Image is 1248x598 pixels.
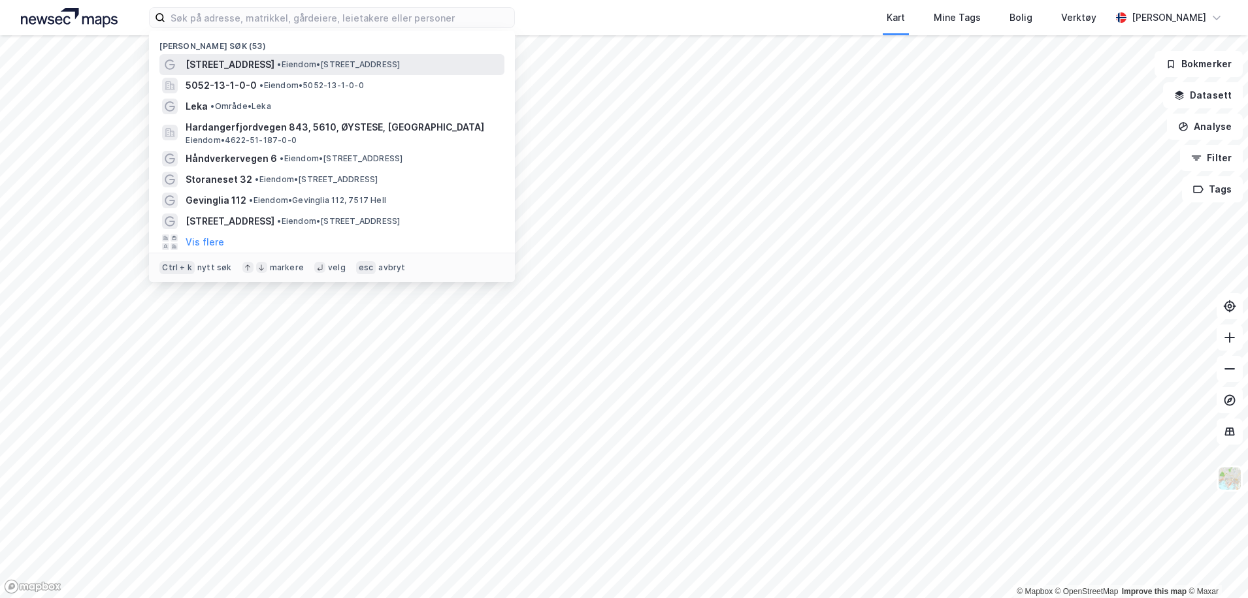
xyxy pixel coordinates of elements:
span: 5052-13-1-0-0 [186,78,257,93]
span: Eiendom • [STREET_ADDRESS] [280,153,402,164]
button: Datasett [1163,82,1243,108]
span: Leka [186,99,208,114]
span: • [255,174,259,184]
div: Kontrollprogram for chat [1183,535,1248,598]
button: Analyse [1167,114,1243,140]
span: • [210,101,214,111]
div: Mine Tags [934,10,981,25]
span: • [280,153,284,163]
span: Område • Leka [210,101,271,112]
span: Storaneset 32 [186,172,252,187]
span: Eiendom • 4622-51-187-0-0 [186,135,297,146]
span: [STREET_ADDRESS] [186,57,274,72]
img: Z [1217,466,1242,491]
span: Håndverkervegen 6 [186,151,277,166]
div: esc [356,261,376,274]
input: Søk på adresse, matrikkel, gårdeiere, leietakere eller personer [165,8,514,27]
span: Hardangerfjordvegen 843, 5610, ØYSTESE, [GEOGRAPHIC_DATA] [186,119,499,135]
div: Verktøy [1061,10,1096,25]
button: Bokmerker [1155,51,1243,77]
div: [PERSON_NAME] [1132,10,1206,25]
span: Eiendom • 5052-13-1-0-0 [259,80,363,91]
div: markere [270,262,304,273]
button: Vis flere [186,234,224,250]
span: Eiendom • [STREET_ADDRESS] [255,174,378,185]
a: OpenStreetMap [1055,587,1119,596]
div: Kart [887,10,905,25]
div: Bolig [1010,10,1032,25]
span: • [277,216,281,226]
div: [PERSON_NAME] søk (53) [149,31,515,54]
button: Tags [1182,176,1243,202]
iframe: Chat Widget [1183,535,1248,598]
div: nytt søk [197,262,232,273]
span: Eiendom • [STREET_ADDRESS] [277,59,400,70]
span: Eiendom • [STREET_ADDRESS] [277,216,400,227]
a: Mapbox homepage [4,579,61,594]
div: Ctrl + k [159,261,195,274]
a: Improve this map [1122,587,1187,596]
span: • [259,80,263,90]
span: • [277,59,281,69]
span: Gevinglia 112 [186,193,246,208]
span: • [249,195,253,205]
div: avbryt [378,262,405,273]
img: logo.a4113a55bc3d86da70a041830d287a7e.svg [21,8,118,27]
a: Mapbox [1017,587,1053,596]
button: Filter [1180,145,1243,171]
div: velg [328,262,346,273]
span: [STREET_ADDRESS] [186,213,274,229]
span: Eiendom • Gevinglia 112, 7517 Hell [249,195,386,206]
